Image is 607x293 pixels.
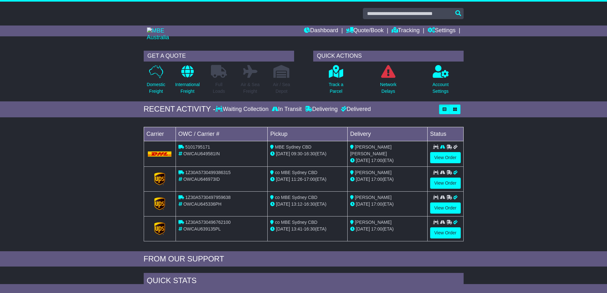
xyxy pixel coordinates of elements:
[154,222,165,235] img: GetCarrierServiceLogo
[154,172,165,185] img: GetCarrierServiceLogo
[215,106,270,113] div: Waiting Collection
[144,51,294,62] div: GET A QUOTE
[371,201,382,207] span: 17:00
[183,226,221,231] span: OWCAU639135PL
[273,81,290,95] p: Air / Sea Depot
[304,177,315,182] span: 17:00
[380,81,396,95] p: Network Delays
[304,226,315,231] span: 16:30
[339,106,371,113] div: Delivered
[275,144,311,150] span: MBE Sydney CBD
[147,81,165,95] p: Domestic Freight
[276,151,290,156] span: [DATE]
[185,195,230,200] span: 1Z30A5730497959638
[328,65,343,98] a: Track aParcel
[144,105,216,114] div: RECENT ACTIVITY -
[276,177,290,182] span: [DATE]
[428,26,456,36] a: Settings
[350,226,425,232] div: (ETA)
[241,81,260,95] p: Air & Sea Freight
[304,201,315,207] span: 16:30
[185,170,230,175] span: 1Z30A5730499386315
[350,201,425,208] div: (ETA)
[355,195,392,200] span: [PERSON_NAME]
[371,177,382,182] span: 17:00
[356,177,370,182] span: [DATE]
[347,127,427,141] td: Delivery
[291,177,302,182] span: 11:26
[175,81,200,95] p: International Freight
[211,81,227,95] p: Full Loads
[183,177,220,182] span: OWCAU646973ID
[303,106,339,113] div: Delivering
[355,220,392,225] span: [PERSON_NAME]
[270,106,303,113] div: In Transit
[291,226,302,231] span: 13:41
[270,150,345,157] div: - (ETA)
[313,51,464,62] div: QUICK ACTIONS
[185,220,230,225] span: 1Z30A5730496762100
[371,226,382,231] span: 17:00
[183,201,221,207] span: OWCAU645336PH
[356,201,370,207] span: [DATE]
[392,26,420,36] a: Tracking
[350,144,392,156] span: [PERSON_NAME] [PERSON_NAME]
[144,254,464,264] div: FROM OUR SUPPORT
[275,195,317,200] span: co MBE Sydney CBD
[430,227,461,238] a: View Order
[427,127,463,141] td: Status
[350,157,425,164] div: (ETA)
[432,81,449,95] p: Account Settings
[371,158,382,163] span: 17:00
[275,220,317,225] span: co MBE Sydney CBD
[329,81,343,95] p: Track a Parcel
[304,151,315,156] span: 16:30
[144,127,176,141] td: Carrier
[276,226,290,231] span: [DATE]
[356,158,370,163] span: [DATE]
[183,151,220,156] span: OWCAU649581IN
[146,65,165,98] a: DomesticFreight
[175,65,200,98] a: InternationalFreight
[276,201,290,207] span: [DATE]
[291,201,302,207] span: 13:12
[346,26,384,36] a: Quote/Book
[275,170,317,175] span: co MBE Sydney CBD
[350,176,425,183] div: (ETA)
[176,127,268,141] td: OWC / Carrier #
[270,201,345,208] div: - (ETA)
[185,144,210,150] span: 5101795171
[144,273,464,290] div: Quick Stats
[432,65,449,98] a: AccountSettings
[148,151,172,157] img: DHL.png
[268,127,348,141] td: Pickup
[430,178,461,189] a: View Order
[355,170,392,175] span: [PERSON_NAME]
[154,197,165,210] img: GetCarrierServiceLogo
[270,176,345,183] div: - (ETA)
[304,26,338,36] a: Dashboard
[430,202,461,214] a: View Order
[291,151,302,156] span: 09:30
[380,65,397,98] a: NetworkDelays
[430,152,461,163] a: View Order
[270,226,345,232] div: - (ETA)
[356,226,370,231] span: [DATE]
